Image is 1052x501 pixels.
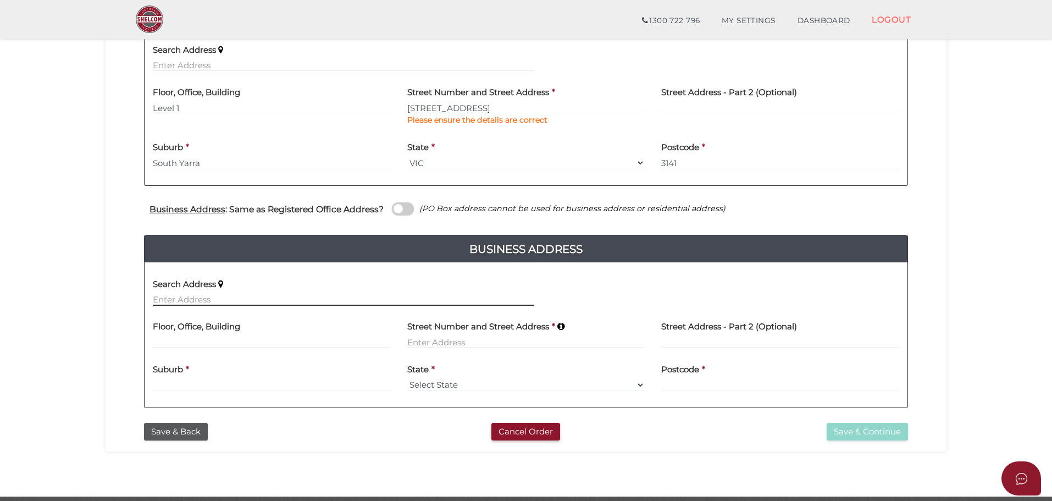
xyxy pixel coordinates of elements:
h4: Search Address [153,46,216,55]
h4: Street Number and Street Address [407,88,549,97]
h4: Suburb [153,143,183,152]
input: Enter Address [407,336,645,348]
a: DASHBOARD [787,10,861,32]
i: Keep typing in your address(including suburb) until it appears [557,322,564,331]
a: MY SETTINGS [711,10,787,32]
h4: Postcode [661,365,699,375]
a: 1300 722 796 [631,10,711,32]
button: Open asap [1001,461,1041,496]
h4: : Same as Registered Office Address? [150,205,384,214]
h4: Search Address [153,280,216,289]
h4: Floor, Office, Building [153,322,240,332]
h4: Floor, Office, Building [153,88,240,97]
button: Save & Back [144,423,208,441]
h4: State [407,365,429,375]
input: Enter Address [153,294,534,306]
h4: State [407,143,429,152]
h4: Business Address [145,240,907,258]
h4: Street Address - Part 2 (Optional) [661,322,797,332]
input: Enter Address [407,102,645,114]
input: Postcode must be exactly 4 digits [661,157,899,169]
h4: Suburb [153,365,183,375]
i: Keep typing in your address(including suburb) until it appears [218,280,223,289]
input: Postcode must be exactly 4 digits [661,379,899,391]
a: LOGOUT [861,8,922,31]
button: Save & Continue [827,423,908,441]
i: Keep typing in your address(including suburb) until it appears [218,46,223,54]
h4: Street Address - Part 2 (Optional) [661,88,797,97]
button: Cancel Order [491,423,560,441]
i: (PO Box address cannot be used for business address or residential address) [419,203,726,213]
input: Enter Address [153,59,534,71]
u: Business Address [150,204,225,214]
b: Please ensure the details are correct [407,115,547,125]
h4: Street Number and Street Address [407,322,549,332]
h4: Postcode [661,143,699,152]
